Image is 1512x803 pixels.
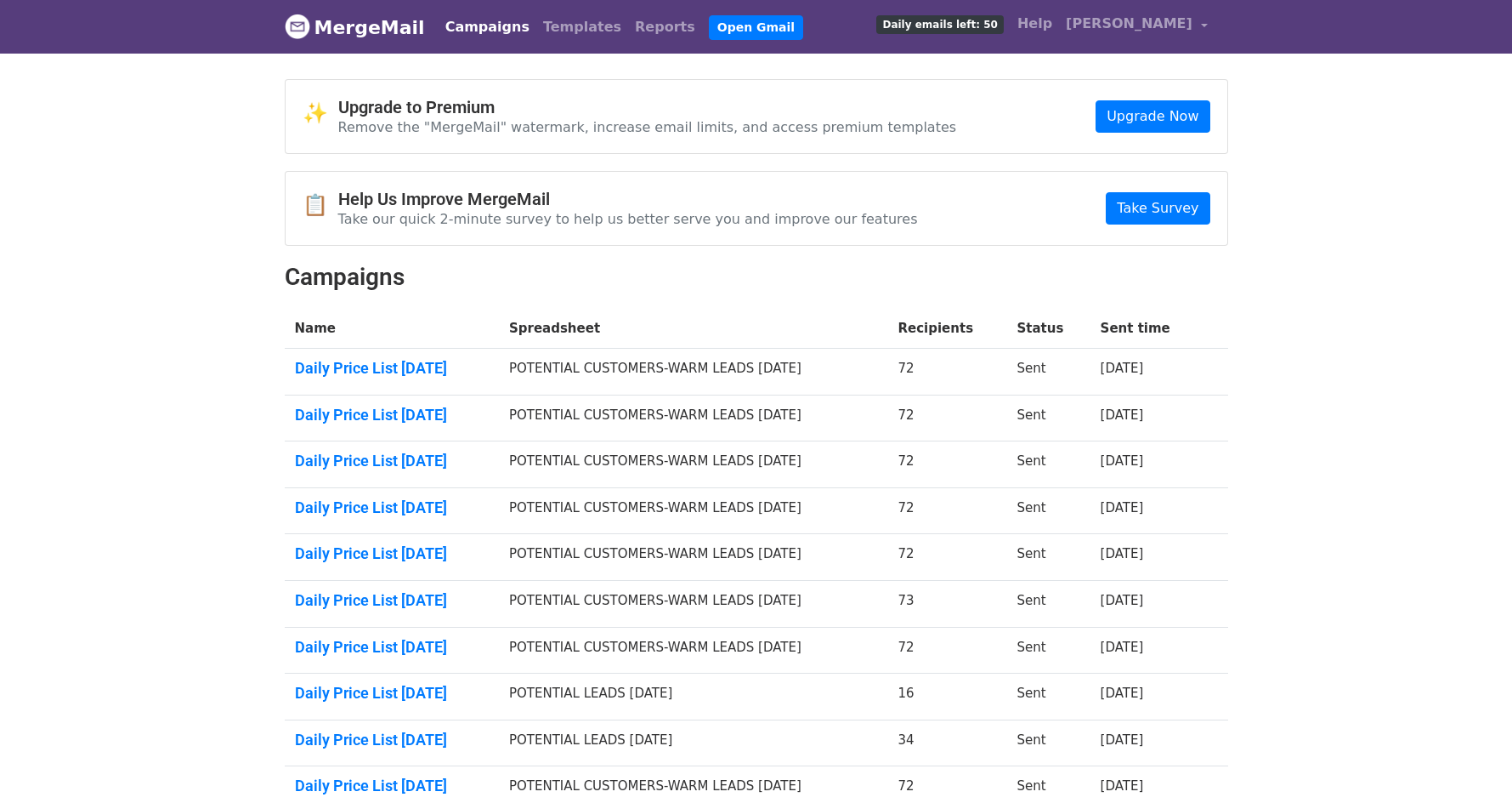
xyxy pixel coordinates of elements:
th: Name [285,309,499,349]
h2: Campaigns [285,263,1228,292]
a: Daily Price List [DATE] [295,498,489,517]
a: Open Gmail [709,15,803,40]
a: Daily Price List [DATE] [295,731,489,749]
td: 72 [887,441,1006,488]
td: POTENTIAL CUSTOMERS-WARM LEADS [DATE] [499,581,888,628]
th: Status [1006,309,1090,349]
td: 72 [887,627,1006,674]
td: Sent [1006,441,1090,488]
span: [PERSON_NAME] [1066,14,1192,34]
td: POTENTIAL CUSTOMERS-WARM LEADS [DATE] [499,487,888,534]
p: Take our quick 2-minute survey to help us better serve you and improve our features [338,210,918,228]
td: 73 [887,581,1006,628]
td: 34 [887,720,1006,766]
td: POTENTIAL LEADS [DATE] [499,674,888,720]
td: 72 [887,395,1006,441]
h4: Help Us Improve MergeMail [338,189,918,209]
th: Recipients [887,309,1006,349]
span: ✨ [303,101,338,126]
a: Campaigns [439,10,536,44]
td: 72 [887,349,1006,396]
a: Take Survey [1106,192,1209,225]
td: 72 [887,534,1006,581]
span: Daily emails left: 50 [876,15,1003,34]
a: Templates [536,10,628,44]
a: [PERSON_NAME] [1059,7,1214,47]
td: 72 [887,487,1006,534]
td: Sent [1006,534,1090,581]
a: [DATE] [1101,778,1144,794]
a: Upgrade Now [1096,100,1209,133]
a: [DATE] [1101,453,1144,469]
a: [DATE] [1101,361,1144,376]
td: Sent [1006,349,1090,396]
td: POTENTIAL LEADS [DATE] [499,720,888,766]
a: [DATE] [1101,640,1144,655]
td: Sent [1006,627,1090,674]
a: Reports [628,10,702,44]
td: Sent [1006,487,1090,534]
a: [DATE] [1101,546,1144,561]
a: Daily Price List [DATE] [295,452,489,470]
td: Sent [1006,395,1090,441]
a: Daily Price List [DATE] [295,591,489,610]
th: Spreadsheet [499,309,888,349]
a: Daily Price List [DATE] [295,359,489,378]
td: POTENTIAL CUSTOMERS-WARM LEADS [DATE] [499,627,888,674]
a: Help [1011,7,1059,41]
a: Daily Price List [DATE] [295,638,489,657]
a: [DATE] [1101,732,1144,748]
td: POTENTIAL CUSTOMERS-WARM LEADS [DATE] [499,349,888,396]
a: [DATE] [1101,593,1144,608]
a: Daily Price List [DATE] [295,777,489,795]
td: POTENTIAL CUSTOMERS-WARM LEADS [DATE] [499,534,888,581]
h4: Upgrade to Premium [338,97,957,117]
td: Sent [1006,581,1090,628]
a: Daily Price List [DATE] [295,406,489,424]
th: Sent time [1090,309,1203,349]
img: MergeMail logo [285,14,310,39]
p: Remove the "MergeMail" watermark, increase email limits, and access premium templates [338,118,957,136]
td: POTENTIAL CUSTOMERS-WARM LEADS [DATE] [499,441,888,488]
a: MergeMail [285,9,425,45]
span: 📋 [303,193,338,218]
a: Daily Price List [DATE] [295,544,489,563]
a: [DATE] [1101,407,1144,423]
td: Sent [1006,720,1090,766]
a: Daily Price List [DATE] [295,684,489,703]
a: [DATE] [1101,500,1144,515]
td: Sent [1006,674,1090,720]
td: 16 [887,674,1006,720]
td: POTENTIAL CUSTOMERS-WARM LEADS [DATE] [499,395,888,441]
a: Daily emails left: 50 [869,7,1010,41]
a: [DATE] [1101,686,1144,701]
